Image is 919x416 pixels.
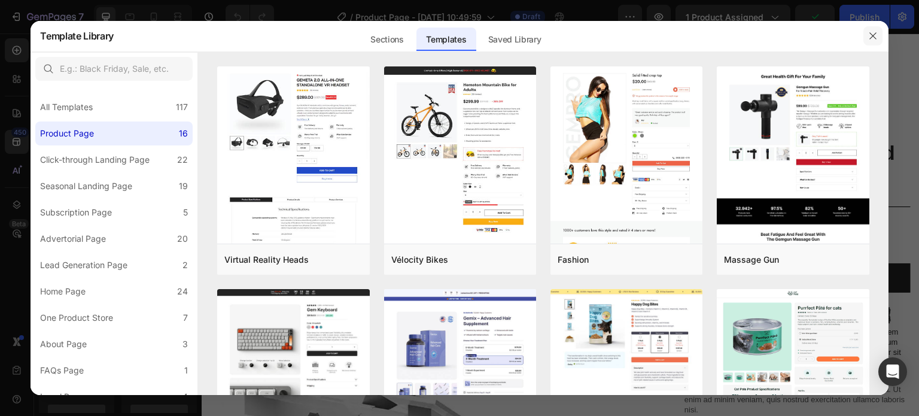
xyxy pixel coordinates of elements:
[40,337,87,351] div: About Page
[604,294,647,324] p: Lorem ipsum dolor sit
[613,204,658,214] p: Lorem ipsum
[179,179,188,193] div: 19
[35,57,193,81] input: E.g.: Black Friday, Sale, etc.
[613,184,658,195] p: Lorem ipsum
[391,253,448,267] div: Vélocity Bikes
[483,294,527,324] p: Lorem ipsum dolor sit
[177,232,188,246] div: 20
[482,142,593,160] div: £79.88
[40,205,112,220] div: Subscription Page
[549,230,709,259] button: Add to cart
[596,238,662,251] div: Add to cart
[40,20,114,51] h2: Template Library
[558,253,589,267] div: Fashion
[497,204,542,214] p: Lorem ipsum
[361,28,413,51] div: Sections
[40,363,84,378] div: FAQs Page
[40,100,93,114] div: All Templates
[183,205,188,220] div: 5
[224,253,309,267] div: Virtual Reality Heads
[177,153,188,167] div: 22
[183,311,188,325] div: 7
[177,284,188,299] div: 24
[40,284,86,299] div: Home Page
[182,258,188,272] div: 2
[599,152,708,162] p: 2,500+ Verified Reviews!
[497,184,542,195] p: Lorem ipsum
[182,337,188,351] div: 3
[40,390,84,404] div: Legal Page
[40,179,132,193] div: Seasonal Landing Page
[543,294,587,324] p: Lorem ipsum dolor sit
[184,363,188,378] div: 1
[878,357,907,386] div: Open Intercom Messenger
[416,28,476,51] div: Templates
[40,311,113,325] div: One Product Store
[179,126,188,141] div: 16
[40,232,106,246] div: Advertorial Page
[482,230,509,259] button: decrement
[536,230,563,259] button: increment
[176,100,188,114] div: 117
[509,230,536,259] input: quantity
[40,258,127,272] div: Lead Generation Page
[664,294,708,324] p: Lorem ipsum dolor sit
[182,390,188,404] div: 4
[483,341,708,402] p: Lorem ipsum dolor sit amet, consectetur adipiscing elit, sed do eiusmod tempor incididunt ut labo...
[724,253,779,267] div: Massage Gun
[40,126,94,141] div: Product Page
[40,153,150,167] div: Click-through Landing Page
[482,29,709,134] h1: Adjustable Roman Chair Back Extension Exercise Bench Back Training Supine Board
[479,28,551,51] div: Saved Library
